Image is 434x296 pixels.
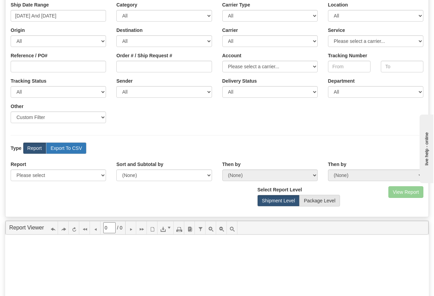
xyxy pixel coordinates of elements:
label: Carrier Type [222,1,250,8]
div: live help - online [5,6,63,11]
iframe: chat widget [418,113,433,183]
label: Origin [11,27,25,34]
span: / [117,224,118,231]
label: Carrier [222,27,238,34]
label: Report [23,142,46,154]
label: Report [11,161,26,168]
label: Category [116,1,137,8]
a: Report Viewer [9,225,44,230]
label: Then by [328,161,347,168]
label: Location [328,1,348,8]
label: Shipment Level [257,195,300,206]
label: Package Level [300,195,340,206]
label: Export To CSV [46,142,86,154]
label: Order # / Ship Request # [116,52,172,59]
label: Select Report Level [257,186,302,193]
label: Tracking Number [328,52,367,59]
label: Please ensure data set in report has been RECENTLY tracked from your Shipment History [222,78,257,84]
label: Tracking Status [11,78,46,84]
input: To [381,61,423,72]
label: Destination [116,27,142,34]
span: 0 [120,224,122,231]
label: Sender [116,78,132,84]
label: Account [222,52,242,59]
label: Ship Date Range [11,1,49,8]
label: Department [328,78,355,84]
label: Other [11,103,23,110]
label: Service [328,27,345,34]
button: View Report [388,186,423,198]
input: From [328,61,371,72]
label: Sort and Subtotal by [116,161,163,168]
label: Type [11,145,22,152]
label: Reference / PO# [11,52,47,59]
select: Please ensure data set in report has been RECENTLY tracked from your Shipment History [222,86,318,98]
label: Then by [222,161,241,168]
